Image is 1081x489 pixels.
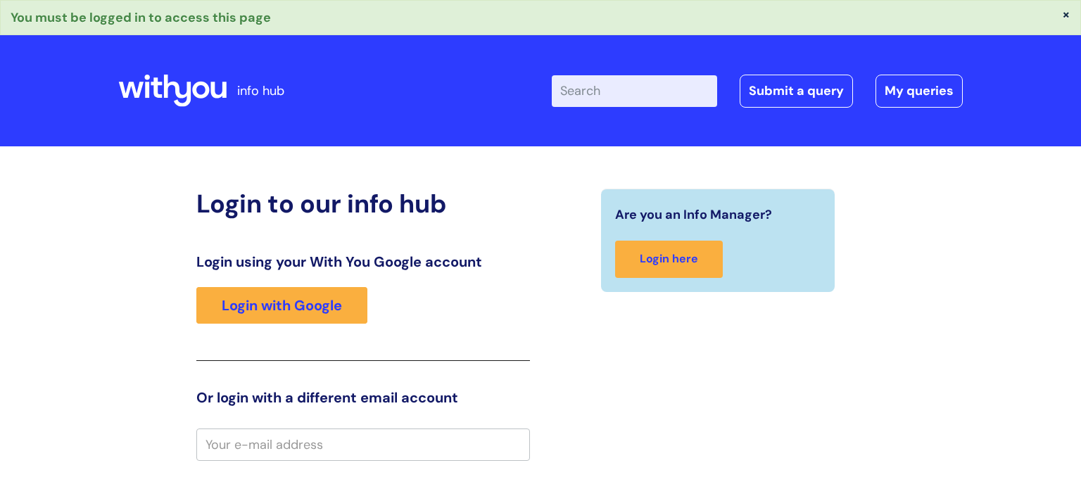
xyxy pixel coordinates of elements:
h3: Login using your With You Google account [196,253,530,270]
input: Search [552,75,717,106]
a: Login with Google [196,287,367,324]
a: Submit a query [740,75,853,107]
span: Are you an Info Manager? [615,203,772,226]
a: Login here [615,241,723,278]
p: info hub [237,80,284,102]
h2: Login to our info hub [196,189,530,219]
button: × [1062,8,1070,20]
a: My queries [875,75,963,107]
input: Your e-mail address [196,428,530,461]
h3: Or login with a different email account [196,389,530,406]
